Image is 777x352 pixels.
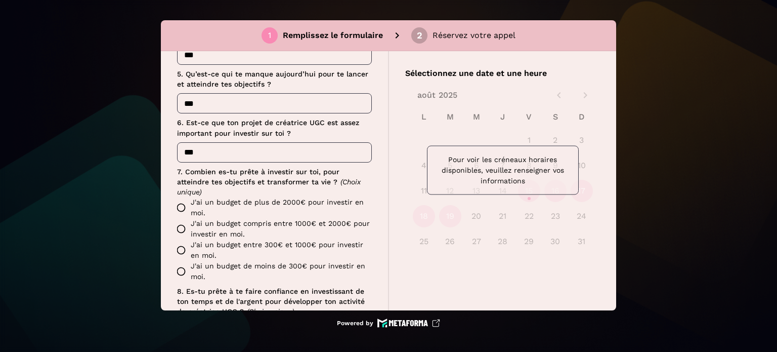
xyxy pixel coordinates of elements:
p: Sélectionnez une date et une heure [405,67,600,80]
a: Powered by [337,319,440,328]
p: Remplissez le formulaire [283,29,383,42]
span: 5. Qu’est-ce qui te manque aujourd’hui pour te lancer et atteindre tes objectifs ? [177,70,371,88]
label: J'ai un budget de plus de 2000€ pour investir en moi. [171,197,372,218]
span: 6. Est-ce que ton projet de créatrice UGC est assez important pour investir sur toi ? [177,119,362,137]
p: Pour voir les créneaux horaires disponibles, veuillez renseigner vos informations [436,154,570,186]
div: 2 [417,31,422,40]
label: J'ai un budget compris entre 1000€ et 2000€ pour investir en moi. [171,218,372,240]
div: 1 [268,31,271,40]
span: 8. Es-tu prête à te faire confiance en investissant de ton temps et de l'argent pour développer t... [177,287,367,316]
p: Powered by [337,319,373,327]
span: (Choix unique) [177,178,363,196]
label: J'ai un budget de moins de 300€ pour investir en moi. [171,261,372,282]
p: Réservez votre appel [433,29,515,42]
span: 7. Combien es-tu prête à investir sur toi, pour atteindre tes objectifs et transformer ta vie ? [177,168,342,186]
label: J'ai un budget entre 300€ et 1000€ pour investir en moi. [171,240,372,261]
span: (Choix unique) [247,307,294,316]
